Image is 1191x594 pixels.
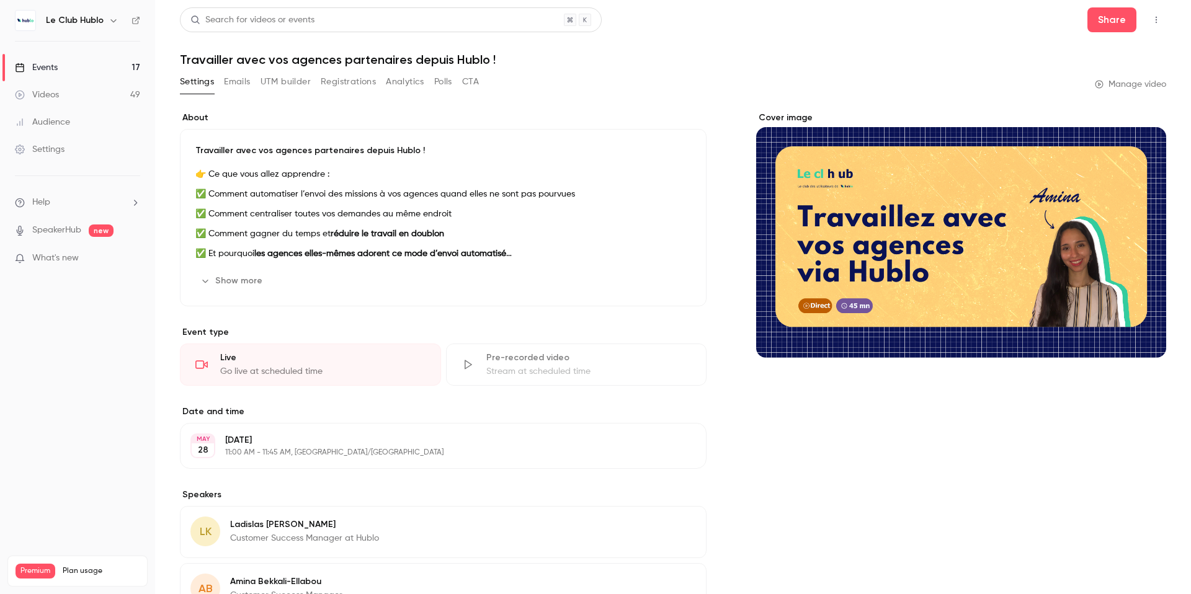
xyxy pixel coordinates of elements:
p: 28 [198,444,208,456]
button: Show more [195,271,270,291]
p: ✅ Comment gagner du temps et [195,226,691,241]
strong: réduire le travail en doublon [331,229,444,238]
button: UTM builder [261,72,311,92]
span: Plan usage [63,566,140,576]
label: Speakers [180,489,707,501]
div: LiveGo live at scheduled time [180,344,441,386]
button: Settings [180,72,214,92]
p: Event type [180,326,707,339]
p: ✅ Et pourquoi [195,246,691,261]
p: 👉 Ce que vous allez apprendre : [195,167,691,182]
div: Pre-recorded video [486,352,692,364]
button: Registrations [321,72,376,92]
div: Audience [15,116,70,128]
li: help-dropdown-opener [15,196,140,209]
p: 11:00 AM - 11:45 AM, [GEOGRAPHIC_DATA]/[GEOGRAPHIC_DATA] [225,448,641,458]
label: Date and time [180,406,707,418]
p: Ladislas [PERSON_NAME] [230,518,379,531]
h6: Le Club Hublo [46,14,104,27]
button: Analytics [386,72,424,92]
div: Search for videos or events [190,14,314,27]
a: Manage video [1095,78,1166,91]
span: LK [200,523,212,540]
label: About [180,112,707,124]
button: CTA [462,72,479,92]
div: MAY [192,435,214,443]
h1: Travailler avec vos agences partenaires depuis Hublo ! [180,52,1166,67]
p: Travailler avec vos agences partenaires depuis Hublo ! [195,144,691,157]
div: Pre-recorded videoStream at scheduled time [446,344,707,386]
p: [DATE] [225,434,641,446]
div: Go live at scheduled time [220,365,426,378]
div: Live [220,352,426,364]
span: Premium [16,564,55,578]
button: Share [1087,7,1136,32]
div: LKLadislas [PERSON_NAME]Customer Success Manager at Hublo [180,506,707,558]
a: SpeakerHub [32,224,81,237]
p: ✅ Comment automatiser l’envoi des missions à vos agences quand elles ne sont pas pourvues [195,187,691,202]
div: Videos [15,89,59,101]
iframe: Noticeable Trigger [125,253,140,264]
button: Emails [224,72,250,92]
div: Settings [15,143,65,156]
span: What's new [32,252,79,265]
img: Le Club Hublo [16,11,35,30]
span: Help [32,196,50,209]
div: Stream at scheduled time [486,365,692,378]
button: Polls [434,72,452,92]
span: new [89,224,114,237]
p: Customer Success Manager at Hublo [230,532,379,544]
strong: les agences elles-mêmes adorent ce mode d’envoi automatisé [254,249,512,258]
section: Cover image [756,112,1166,358]
p: ✅ Comment centraliser toutes vos demandes au même endroit [195,206,691,221]
p: Amina Bekkali-Ellabou [230,575,342,588]
label: Cover image [756,112,1166,124]
div: Events [15,61,58,74]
